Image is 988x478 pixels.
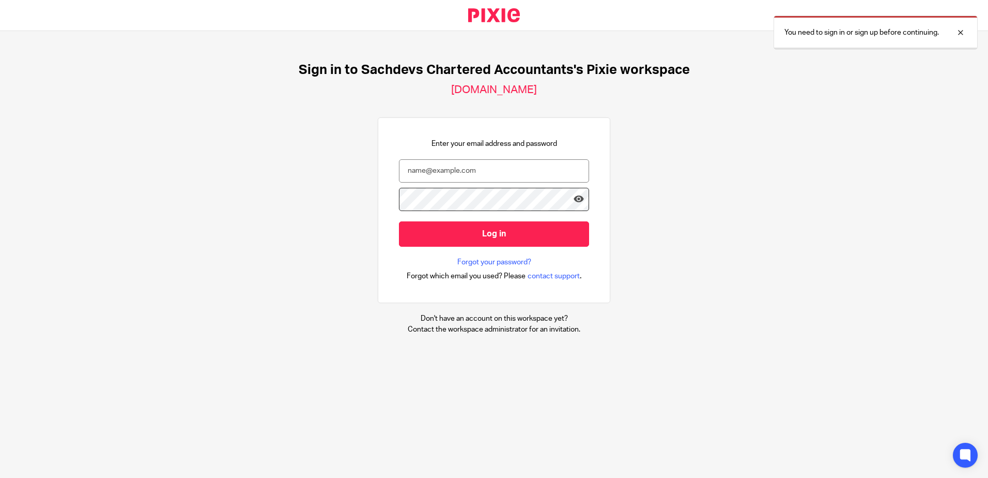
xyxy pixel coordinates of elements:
h1: Sign in to Sachdevs Chartered Accountants's Pixie workspace [299,62,690,78]
p: Don't have an account on this workspace yet? [408,313,580,324]
div: . [407,270,582,282]
a: Forgot your password? [457,257,531,267]
input: Log in [399,221,589,247]
input: name@example.com [399,159,589,183]
p: You need to sign in or sign up before continuing. [784,27,939,38]
h2: [DOMAIN_NAME] [451,83,537,97]
p: Contact the workspace administrator for an invitation. [408,324,580,335]
span: contact support [528,271,580,281]
p: Enter your email address and password [431,139,557,149]
span: Forgot which email you used? Please [407,271,526,281]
